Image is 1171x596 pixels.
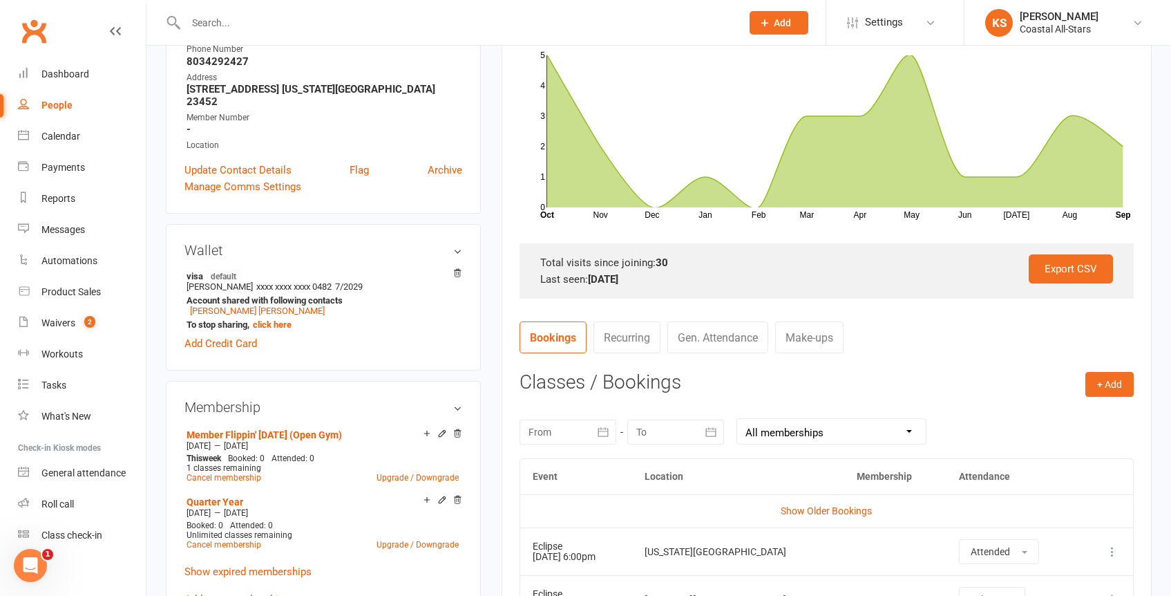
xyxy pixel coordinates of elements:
[18,121,146,152] a: Calendar
[41,224,85,235] div: Messages
[187,43,462,56] div: Phone Number
[645,547,832,557] div: [US_STATE][GEOGRAPHIC_DATA]
[18,59,146,90] a: Dashboard
[224,441,248,451] span: [DATE]
[533,541,620,552] div: Eclipse
[41,317,75,328] div: Waivers
[335,281,363,292] span: 7/2029
[41,193,75,204] div: Reports
[272,454,314,463] span: Attended: 0
[187,496,243,507] a: Quarter Year
[959,539,1039,564] button: Attended
[520,372,1134,393] h3: Classes / Bookings
[184,400,462,415] h3: Membership
[183,440,462,451] div: —
[207,270,240,281] span: default
[18,90,146,121] a: People
[84,316,95,328] span: 2
[18,458,146,489] a: General attendance kiosk mode
[377,473,459,483] a: Upgrade / Downgrade
[18,339,146,370] a: Workouts
[187,540,261,550] a: Cancel membership
[18,277,146,308] a: Product Sales
[18,245,146,277] a: Automations
[520,528,632,575] td: [DATE] 6:00pm
[540,254,1113,271] div: Total visits since joining:
[18,214,146,245] a: Messages
[985,9,1013,37] div: KS
[632,459,844,494] th: Location
[350,162,369,178] a: Flag
[187,530,292,540] span: Unlimited classes remaining
[224,508,248,518] span: [DATE]
[41,68,89,80] div: Dashboard
[775,322,844,353] a: Make-ups
[187,521,223,530] span: Booked: 0
[42,549,53,560] span: 1
[184,178,301,195] a: Manage Comms Settings
[190,306,325,316] a: [PERSON_NAME] [PERSON_NAME]
[588,273,618,286] strong: [DATE]
[187,508,211,518] span: [DATE]
[184,268,462,332] li: [PERSON_NAME]
[41,411,91,422] div: What's New
[187,319,455,330] strong: To stop sharing,
[656,257,668,269] strong: 30
[781,505,872,516] a: Show Older Bookings
[946,459,1080,494] th: Attendance
[18,308,146,339] a: Waivers 2
[187,454,202,463] span: This
[41,467,126,478] div: General attendance
[18,489,146,520] a: Roll call
[228,454,265,463] span: Booked: 0
[593,322,660,353] a: Recurring
[41,131,80,142] div: Calendar
[187,473,261,483] a: Cancel membership
[18,183,146,214] a: Reports
[230,521,273,530] span: Attended: 0
[182,13,732,32] input: Search...
[187,55,462,68] strong: 8034292427
[520,322,587,353] a: Bookings
[253,319,292,330] a: click here
[865,7,903,38] span: Settings
[187,139,462,152] div: Location
[1085,372,1134,397] button: + Add
[18,401,146,432] a: What's New
[41,286,101,297] div: Product Sales
[18,370,146,401] a: Tasks
[1029,254,1113,283] a: Export CSV
[187,71,462,84] div: Address
[667,322,768,353] a: Gen. Attendance
[41,255,97,266] div: Automations
[41,530,102,541] div: Class check-in
[377,540,459,550] a: Upgrade / Downgrade
[18,520,146,551] a: Class kiosk mode
[41,499,74,510] div: Roll call
[187,441,211,451] span: [DATE]
[18,152,146,183] a: Payments
[187,429,342,440] a: Member Flippin' [DATE] (Open Gym)
[187,270,455,281] strong: visa
[774,17,791,28] span: Add
[183,507,462,519] div: —
[183,454,225,463] div: week
[540,271,1113,288] div: Last seen:
[844,459,946,494] th: Membership
[1020,10,1098,23] div: [PERSON_NAME]
[184,335,257,352] a: Add Credit Card
[184,566,312,578] a: Show expired memberships
[41,162,85,173] div: Payments
[520,34,597,46] strong: Number of visits
[184,162,292,178] a: Update Contact Details
[41,348,83,360] div: Workouts
[187,295,455,306] strong: Account shared with following contacts
[750,11,808,35] button: Add
[971,546,1010,557] span: Attended
[184,243,462,258] h3: Wallet
[187,123,462,136] strong: -
[1020,23,1098,35] div: Coastal All-Stars
[17,14,51,48] a: Clubworx
[187,111,462,124] div: Member Number
[256,281,332,292] span: xxxx xxxx xxxx 0482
